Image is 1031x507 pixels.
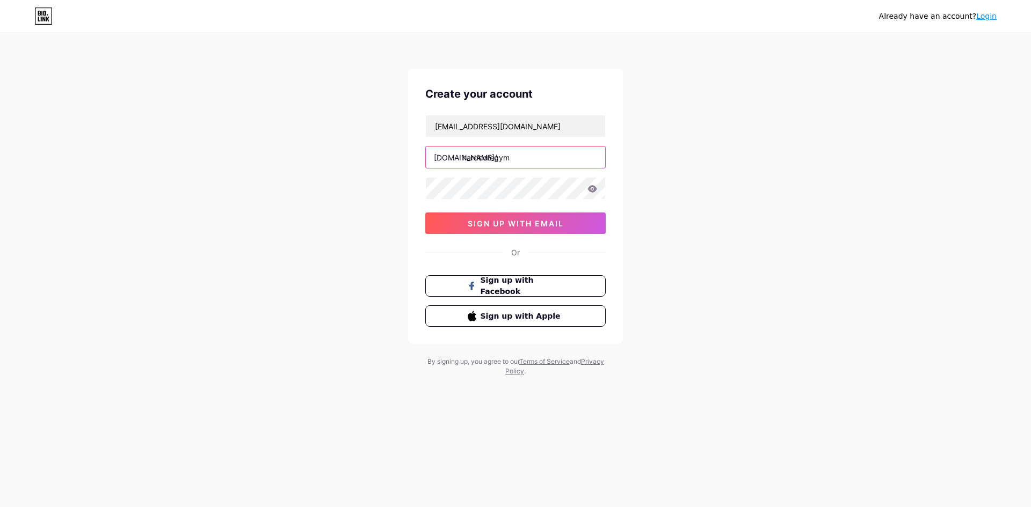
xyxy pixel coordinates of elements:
[425,305,606,327] button: Sign up with Apple
[481,311,564,322] span: Sign up with Apple
[481,275,564,297] span: Sign up with Facebook
[426,146,605,168] input: username
[425,86,606,102] div: Create your account
[426,115,605,137] input: Email
[424,357,607,376] div: By signing up, you agree to our and .
[434,152,497,163] div: [DOMAIN_NAME]/
[425,212,606,234] button: sign up with email
[519,357,570,365] a: Terms of Service
[425,275,606,297] button: Sign up with Facebook
[976,12,997,20] a: Login
[879,11,997,22] div: Already have an account?
[468,219,564,228] span: sign up with email
[511,247,520,258] div: Or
